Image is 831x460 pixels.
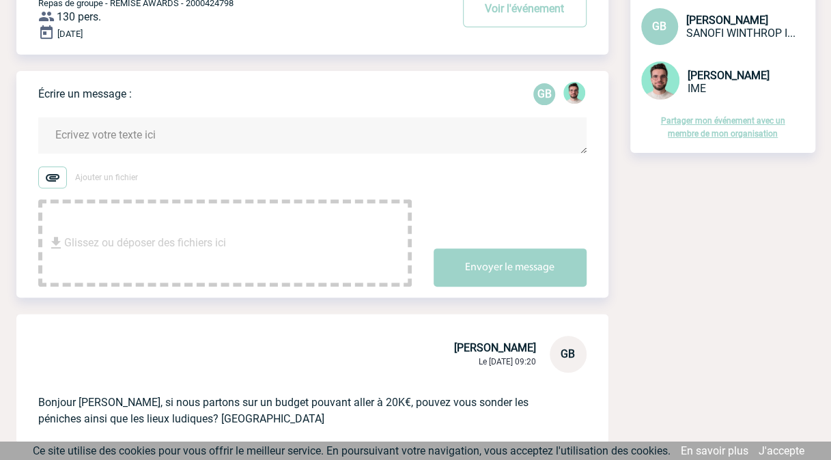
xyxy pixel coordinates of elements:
span: GB [652,20,666,33]
span: Glissez ou déposer des fichiers ici [64,209,226,277]
p: GB [533,83,555,105]
p: Écrire un message : [38,87,132,100]
span: Le [DATE] 09:20 [479,357,536,366]
img: 121547-2.png [641,61,679,100]
span: [PERSON_NAME] [688,69,770,82]
span: [DATE] [57,29,83,39]
p: Bonjour [PERSON_NAME], si nous partons sur un budget pouvant aller à 20K€, pouvez vous sonder les... [38,373,548,427]
a: Partager mon événement avec un membre de mon organisation [661,116,785,139]
span: IME [688,82,706,95]
span: [PERSON_NAME] [686,14,768,27]
span: Ce site utilise des cookies pour vous offrir le meilleur service. En poursuivant votre navigation... [33,444,671,457]
span: 130 pers. [57,10,101,23]
a: J'accepte [759,444,804,457]
span: GB [561,347,575,360]
div: Geoffroy BOUDON [533,83,555,105]
a: En savoir plus [681,444,748,457]
button: Envoyer le message [434,248,587,287]
div: Benjamin ROLAND [563,82,585,106]
span: [PERSON_NAME] [454,341,536,354]
span: SANOFI WINTHROP INDUSTRIE [686,27,795,40]
img: file_download.svg [48,235,64,251]
span: Ajouter un fichier [75,173,138,182]
img: 121547-2.png [563,82,585,104]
